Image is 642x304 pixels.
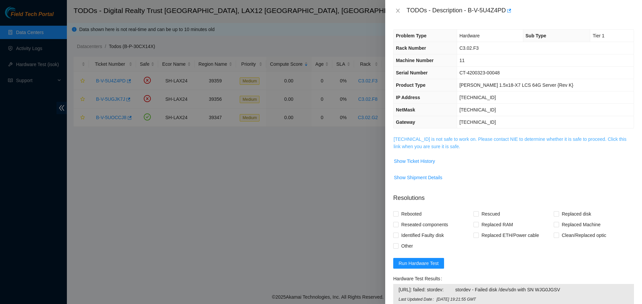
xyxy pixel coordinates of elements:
span: Run Hardware Test [399,260,439,267]
span: Rescued [479,209,503,219]
span: Last Updated Date [399,296,436,303]
a: [TECHNICAL_ID] is not safe to work on. Please contact NIE to determine whether it is safe to proc... [394,136,626,149]
span: Problem Type [396,33,427,38]
span: [TECHNICAL_ID] [459,119,496,125]
span: Other [399,241,416,251]
span: [TECHNICAL_ID] [459,95,496,100]
span: [PERSON_NAME] 1.5x18-X7 LCS 64G Server {Rev K} [459,82,573,88]
span: Hardware [459,33,480,38]
span: CT-4200323-00048 [459,70,500,75]
span: Machine Number [396,58,434,63]
div: TODOs - Description - B-V-5U4Z4PD [407,5,634,16]
button: Close [393,8,403,14]
span: Sub Type [526,33,546,38]
span: [DATE] 19:21:55 GMT [436,296,629,303]
button: Show Ticket History [394,156,435,167]
span: Reseated components [399,219,451,230]
span: 11 [459,58,465,63]
label: Hardware Test Results [393,273,445,284]
span: Clean/Replaced optic [559,230,609,241]
span: Replaced disk [559,209,594,219]
button: Show Shipment Details [394,172,443,183]
span: [TECHNICAL_ID] [459,107,496,112]
span: Tier 1 [593,33,604,38]
span: close [395,8,401,13]
span: Gateway [396,119,415,125]
span: Show Ticket History [394,158,435,165]
span: NetMask [396,107,415,112]
span: IP Address [396,95,420,100]
span: C3.02.F3 [459,45,479,51]
button: Run Hardware Test [393,258,444,269]
span: Replaced ETH/Power cable [479,230,542,241]
p: Resolutions [393,188,634,203]
span: Replaced Machine [559,219,603,230]
span: Show Shipment Details [394,174,442,181]
span: [URL]: failed: stordev: stordev - Failed disk /dev/sdn with SN WJG0JGSV [399,286,629,293]
span: Serial Number [396,70,428,75]
span: Replaced RAM [479,219,516,230]
span: Rebooted [399,209,424,219]
span: Product Type [396,82,425,88]
span: Identified Faulty disk [399,230,447,241]
span: Rack Number [396,45,426,51]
